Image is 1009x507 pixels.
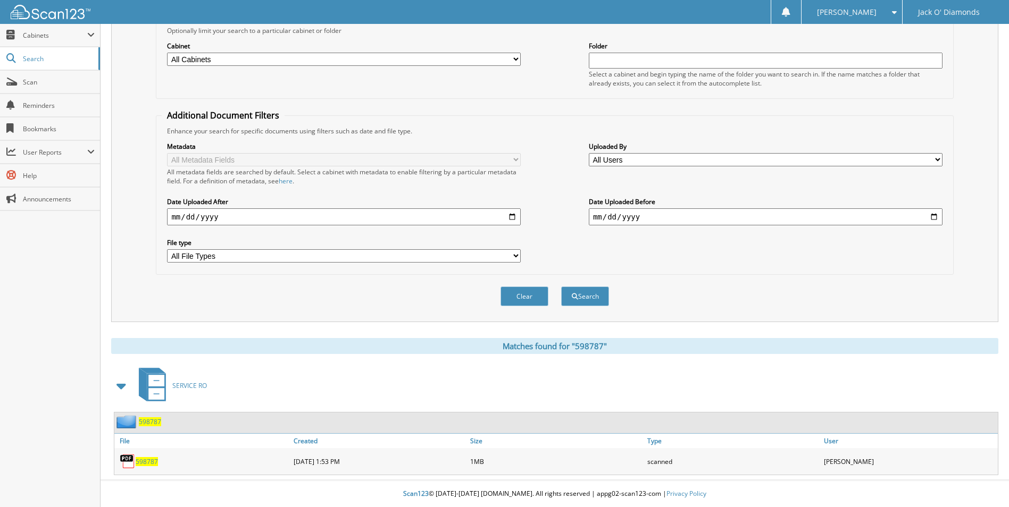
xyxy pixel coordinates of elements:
a: Size [468,434,644,448]
a: Created [291,434,468,448]
span: Reminders [23,101,95,110]
div: scanned [645,451,821,472]
input: start [167,208,521,225]
label: Cabinet [167,41,521,50]
label: Metadata [167,142,521,151]
a: Privacy Policy [666,489,706,498]
span: Scan [23,78,95,87]
label: Uploaded By [589,142,943,151]
input: end [589,208,943,225]
img: scan123-logo-white.svg [11,5,90,19]
a: SERVICE RO [132,365,207,407]
a: User [821,434,998,448]
div: [PERSON_NAME] [821,451,998,472]
div: All metadata fields are searched by default. Select a cabinet with metadata to enable filtering b... [167,167,521,185]
div: Matches found for "598787" [111,338,998,354]
span: Bookmarks [23,124,95,133]
div: Select a cabinet and begin typing the name of the folder you want to search in. If the name match... [589,70,943,88]
a: 598787 [136,457,158,466]
label: Date Uploaded After [167,197,521,206]
label: Folder [589,41,943,50]
div: Optionally limit your search to a particular cabinet or folder [162,26,947,35]
img: PDF.png [120,453,136,469]
a: here [279,176,293,185]
span: Announcements [23,195,95,204]
div: 1MB [468,451,644,472]
button: Clear [501,286,548,306]
span: Scan123 [403,489,429,498]
legend: Additional Document Filters [162,109,285,121]
span: Cabinets [23,31,87,40]
button: Search [561,286,609,306]
span: [PERSON_NAME] [817,9,877,15]
span: Help [23,171,95,180]
span: Jack O' Diamonds [918,9,980,15]
label: Date Uploaded Before [589,197,943,206]
iframe: Chat Widget [956,456,1009,507]
div: [DATE] 1:53 PM [291,451,468,472]
img: folder2.png [116,415,139,428]
label: File type [167,238,521,247]
span: Search [23,54,93,63]
div: Enhance your search for specific documents using filters such as date and file type. [162,126,947,136]
a: Type [645,434,821,448]
span: SERVICE RO [172,381,207,390]
a: 598787 [139,417,161,426]
div: © [DATE]-[DATE] [DOMAIN_NAME]. All rights reserved | appg02-scan123-com | [101,481,1009,507]
span: User Reports [23,148,87,157]
a: File [114,434,291,448]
